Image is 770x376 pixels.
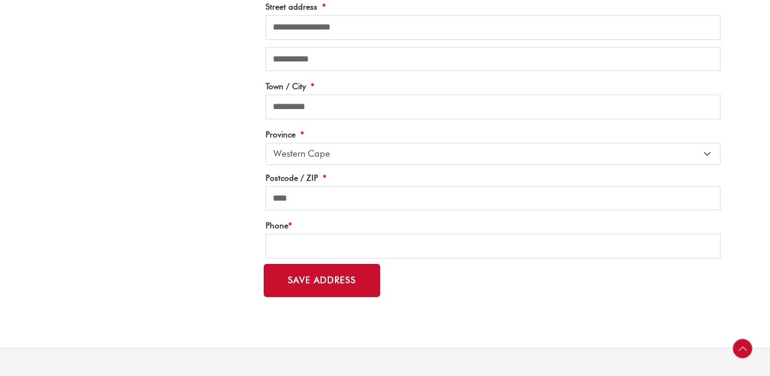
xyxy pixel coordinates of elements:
span: Western Cape [273,148,702,160]
label: Province [266,127,721,143]
button: Save address [264,264,380,297]
span: Province [266,143,721,165]
label: Town / City [266,78,721,95]
label: Phone [266,218,721,234]
label: Postcode / ZIP [266,170,721,186]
